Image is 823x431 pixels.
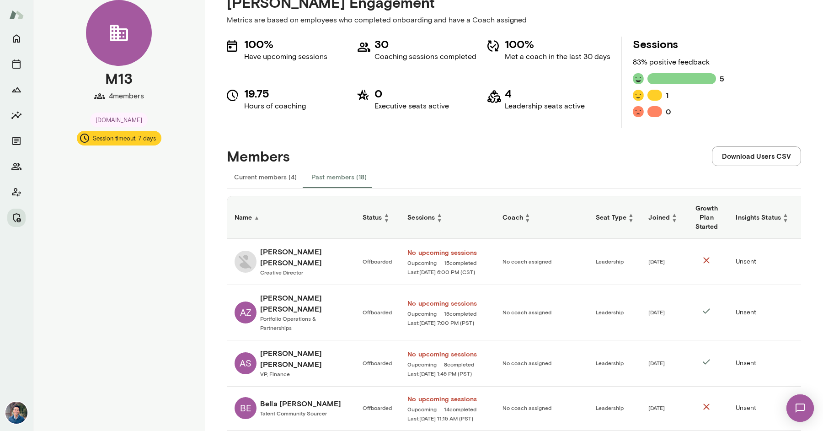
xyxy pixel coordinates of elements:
h5: Sessions [633,37,724,51]
span: Leadership [596,309,624,315]
span: Last: [DATE] 11:15 AM (PST) [407,415,473,422]
h6: 5 [720,73,724,84]
h5: 4 [505,86,585,101]
p: 83 % positive feedback [633,57,724,68]
button: Documents [7,132,26,150]
button: Download Users CSV [712,146,801,166]
h6: 1 [666,90,668,101]
span: [DOMAIN_NAME] [90,116,148,125]
td: Unsent [728,239,796,285]
a: 0upcoming [407,361,437,368]
div: BE [235,397,257,419]
button: Manage [7,209,26,227]
span: ▲ [783,212,788,217]
h6: Name [235,213,348,222]
td: Unsent [728,387,796,431]
h5: 0 [374,86,449,101]
span: Offboarded [363,309,392,315]
span: ▼ [783,217,788,223]
a: 14completed [444,405,476,413]
h6: Growth Plan Started [692,204,721,231]
a: No upcoming sessions [407,248,488,257]
span: ▲ [437,212,442,217]
p: Leadership seats active [505,101,585,112]
span: Offboarded [363,258,392,264]
a: 15completed [444,259,476,266]
span: ▲ [672,212,677,217]
p: 4 members [109,91,144,102]
h4: M13 [105,70,133,87]
span: Leadership [596,258,624,264]
span: [DATE] [648,258,665,264]
h6: Joined [648,212,677,223]
a: 15completed [444,310,476,317]
p: Hours of coaching [244,101,306,112]
h6: No upcoming sessions [407,394,488,404]
span: ▼ [525,217,530,223]
span: No coach assigned [502,360,551,366]
span: ▲ [254,214,259,221]
h6: 0 [666,106,671,117]
span: 0 upcoming [407,405,437,413]
img: Mento [9,6,24,23]
span: [DATE] [648,309,665,315]
span: 15 completed [444,259,476,266]
span: [DATE] [648,404,665,411]
button: Client app [7,183,26,201]
span: 8 completed [444,361,474,368]
button: Members [7,157,26,176]
a: AS[PERSON_NAME] [PERSON_NAME]VP, Finance [235,348,348,379]
a: 0upcoming [407,405,437,413]
a: 0upcoming [407,310,437,317]
h5: 30 [374,37,476,51]
img: Alex Yu [5,402,27,424]
h6: Bella [PERSON_NAME] [260,398,341,409]
span: Creative Director [260,269,303,275]
p: Met a coach in the last 30 days [505,51,610,62]
span: Last: [DATE] 7:00 PM (PST) [407,319,474,326]
img: feedback icon [633,106,644,117]
a: Last:[DATE] 6:00 PM (CST) [407,268,488,275]
h6: [PERSON_NAME] [PERSON_NAME] [260,348,348,370]
span: ▲ [525,212,530,217]
span: 0 upcoming [407,361,437,368]
span: ▼ [384,217,390,223]
p: Executive seats active [374,101,449,112]
a: 8completed [444,361,474,368]
p: Metrics are based on employees who completed onboarding and have a Coach assigned [227,15,801,26]
a: Abigail Snodgrass[PERSON_NAME] [PERSON_NAME]Creative Director [235,246,348,277]
h5: 19.75 [244,86,306,101]
h6: Coach [502,212,581,223]
h6: [PERSON_NAME] [PERSON_NAME] [260,292,348,314]
span: ▲ [628,212,634,217]
a: AZ[PERSON_NAME] [PERSON_NAME]Portfolio Operations & Partnerships [235,292,348,333]
a: No upcoming sessions [407,350,488,359]
a: No upcoming sessions [407,299,488,308]
a: Last:[DATE] 1:45 PM (PST) [407,370,488,377]
img: feedback icon [633,73,644,84]
span: No coach assigned [502,404,551,411]
span: 0 upcoming [407,310,437,317]
p: Have upcoming sessions [244,51,327,62]
img: feedback icon [633,90,644,101]
span: 0 upcoming [407,259,437,266]
button: Growth Plan [7,81,26,99]
button: Current members (4) [227,166,304,188]
a: Last:[DATE] 7:00 PM (PST) [407,319,488,326]
h6: [PERSON_NAME] [PERSON_NAME] [260,246,348,268]
a: BEBella [PERSON_NAME]Talent Community Sourcer [235,397,348,419]
a: Last:[DATE] 11:15 AM (PST) [407,415,488,422]
span: 14 completed [444,405,476,413]
button: Home [7,29,26,48]
span: No coach assigned [502,258,551,264]
span: Offboarded [363,404,392,411]
span: Offboarded [363,360,392,366]
div: AZ [235,302,257,323]
h5: 100% [244,37,327,51]
span: [DATE] [648,360,665,366]
button: Insights [7,106,26,124]
h4: Members [227,147,290,165]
